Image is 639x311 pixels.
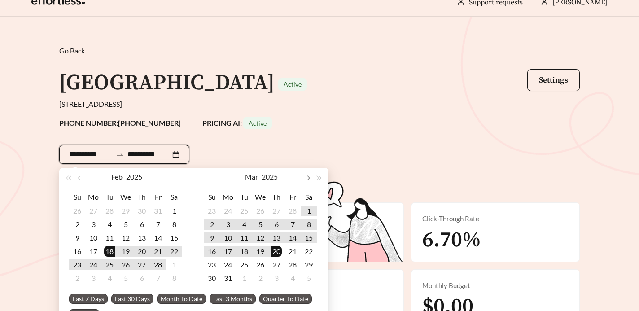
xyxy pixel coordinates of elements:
[284,218,301,231] td: 2025-03-07
[153,219,163,230] div: 7
[259,294,312,304] span: Quarter To Date
[72,206,83,216] div: 26
[101,258,118,272] td: 2025-02-25
[255,246,266,257] div: 19
[220,258,236,272] td: 2025-03-24
[157,294,206,304] span: Month To Date
[150,204,166,218] td: 2025-01-31
[69,294,108,304] span: Last 7 Days
[85,204,101,218] td: 2025-01-27
[85,218,101,231] td: 2025-02-03
[101,218,118,231] td: 2025-02-04
[85,258,101,272] td: 2025-02-24
[284,272,301,285] td: 2025-04-04
[271,273,282,284] div: 3
[150,245,166,258] td: 2025-02-21
[166,231,182,245] td: 2025-02-15
[422,227,481,254] span: 6.70%
[206,206,217,216] div: 23
[252,258,268,272] td: 2025-03-26
[169,273,179,284] div: 8
[101,190,118,204] th: Tu
[136,219,147,230] div: 6
[69,218,85,231] td: 2025-02-02
[120,206,131,216] div: 29
[116,151,124,159] span: swap-right
[153,259,163,270] div: 28
[150,258,166,272] td: 2025-02-28
[303,206,314,216] div: 1
[236,218,252,231] td: 2025-03-04
[72,259,83,270] div: 23
[271,246,282,257] div: 20
[262,168,278,186] button: 2025
[301,231,317,245] td: 2025-03-15
[120,246,131,257] div: 19
[134,231,150,245] td: 2025-02-13
[287,273,298,284] div: 4
[220,218,236,231] td: 2025-03-03
[59,70,275,96] h1: [GEOGRAPHIC_DATA]
[236,190,252,204] th: Tu
[239,273,249,284] div: 1
[271,206,282,216] div: 27
[116,150,124,158] span: to
[210,294,256,304] span: Last 3 Months
[202,118,272,127] strong: PRICING AI:
[249,119,267,127] span: Active
[104,273,115,284] div: 4
[69,231,85,245] td: 2025-02-09
[223,206,233,216] div: 24
[220,190,236,204] th: Mo
[268,245,284,258] td: 2025-03-20
[118,204,134,218] td: 2025-01-29
[104,232,115,243] div: 11
[301,272,317,285] td: 2025-04-05
[101,245,118,258] td: 2025-02-18
[134,218,150,231] td: 2025-02-06
[69,272,85,285] td: 2025-03-02
[287,219,298,230] div: 7
[223,259,233,270] div: 24
[206,246,217,257] div: 16
[88,232,99,243] div: 10
[126,168,142,186] button: 2025
[101,231,118,245] td: 2025-02-11
[255,259,266,270] div: 26
[220,204,236,218] td: 2025-02-24
[220,272,236,285] td: 2025-03-31
[166,204,182,218] td: 2025-02-01
[118,190,134,204] th: We
[301,190,317,204] th: Sa
[85,231,101,245] td: 2025-02-10
[284,231,301,245] td: 2025-03-14
[166,258,182,272] td: 2025-03-01
[136,246,147,257] div: 20
[120,232,131,243] div: 12
[252,245,268,258] td: 2025-03-19
[252,218,268,231] td: 2025-03-05
[255,206,266,216] div: 26
[268,258,284,272] td: 2025-03-27
[239,219,249,230] div: 4
[88,206,99,216] div: 27
[255,219,266,230] div: 5
[303,246,314,257] div: 22
[134,204,150,218] td: 2025-01-30
[268,190,284,204] th: Th
[118,231,134,245] td: 2025-02-12
[220,231,236,245] td: 2025-03-10
[284,204,301,218] td: 2025-02-28
[422,280,569,291] div: Monthly Budget
[69,258,85,272] td: 2025-02-23
[204,245,220,258] td: 2025-03-16
[303,219,314,230] div: 8
[134,190,150,204] th: Th
[150,218,166,231] td: 2025-02-07
[72,232,83,243] div: 9
[153,273,163,284] div: 7
[303,273,314,284] div: 5
[223,246,233,257] div: 17
[136,259,147,270] div: 27
[118,258,134,272] td: 2025-02-26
